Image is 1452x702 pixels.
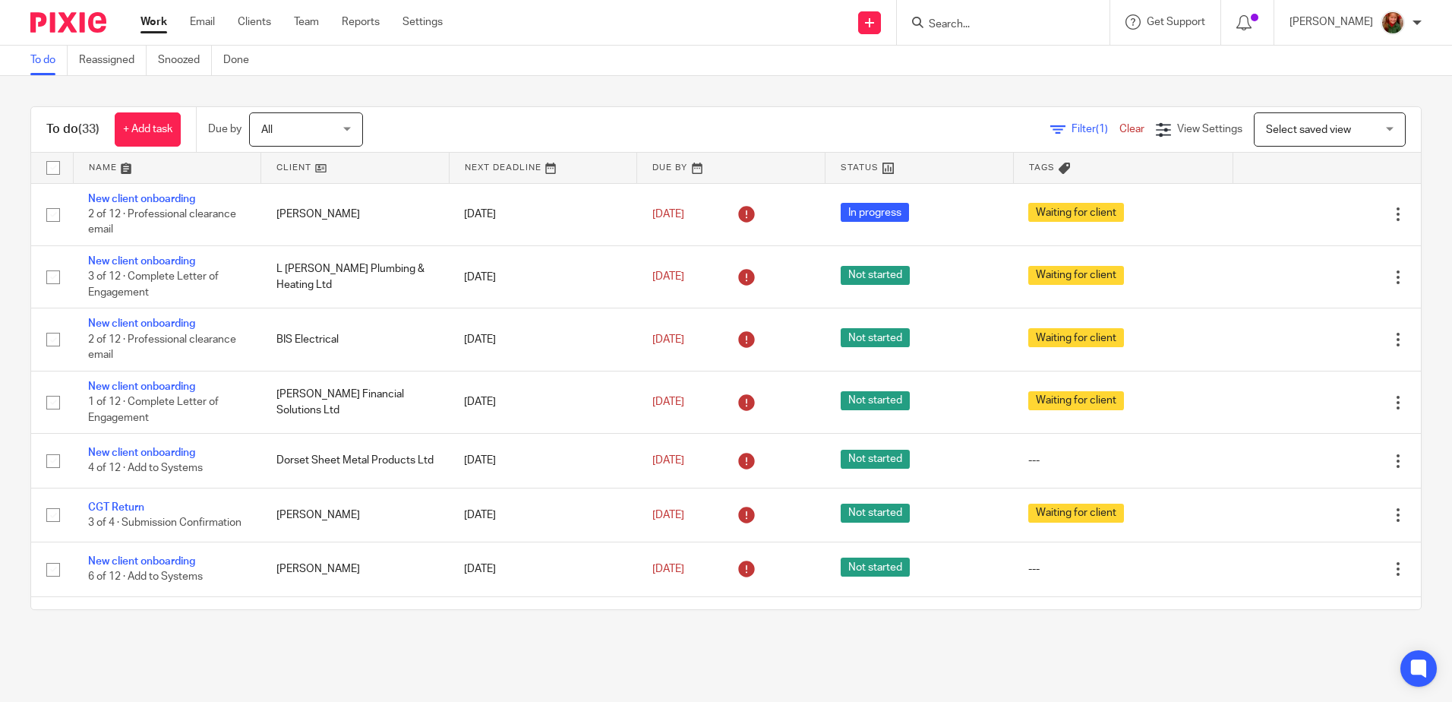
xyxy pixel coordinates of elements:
[261,542,450,596] td: [PERSON_NAME]
[1096,124,1108,134] span: (1)
[652,564,684,574] span: [DATE]
[30,46,68,75] a: To do
[261,125,273,135] span: All
[261,308,450,371] td: BIS Electrical
[1028,266,1124,285] span: Waiting for client
[1028,561,1217,577] div: ---
[1029,163,1055,172] span: Tags
[1028,504,1124,523] span: Waiting for client
[88,502,144,513] a: CGT Return
[1072,124,1119,134] span: Filter
[841,203,909,222] span: In progress
[402,14,443,30] a: Settings
[449,183,637,245] td: [DATE]
[88,556,195,567] a: New client onboarding
[342,14,380,30] a: Reports
[261,434,450,488] td: Dorset Sheet Metal Products Ltd
[652,510,684,520] span: [DATE]
[1289,14,1373,30] p: [PERSON_NAME]
[652,397,684,407] span: [DATE]
[88,381,195,392] a: New client onboarding
[1177,124,1242,134] span: View Settings
[294,14,319,30] a: Team
[652,334,684,345] span: [DATE]
[841,450,910,469] span: Not started
[88,256,195,267] a: New client onboarding
[449,434,637,488] td: [DATE]
[1381,11,1405,35] img: sallycropped.JPG
[88,517,241,528] span: 3 of 4 · Submission Confirmation
[88,334,236,361] span: 2 of 12 · Professional clearance email
[88,209,236,236] span: 2 of 12 · Professional clearance email
[1028,453,1217,468] div: ---
[927,18,1064,32] input: Search
[208,122,241,137] p: Due by
[88,463,203,474] span: 4 of 12 · Add to Systems
[261,596,450,650] td: CCA Practice Info
[261,245,450,308] td: L [PERSON_NAME] Plumbing & Heating Ltd
[449,371,637,433] td: [DATE]
[652,209,684,220] span: [DATE]
[841,558,910,577] span: Not started
[1028,203,1124,222] span: Waiting for client
[1119,124,1144,134] a: Clear
[652,455,684,466] span: [DATE]
[1266,125,1351,135] span: Select saved view
[841,504,910,523] span: Not started
[158,46,212,75] a: Snoozed
[88,194,195,204] a: New client onboarding
[88,397,219,423] span: 1 of 12 · Complete Letter of Engagement
[30,12,106,33] img: Pixie
[841,328,910,347] span: Not started
[88,318,195,329] a: New client onboarding
[449,308,637,371] td: [DATE]
[652,272,684,283] span: [DATE]
[261,183,450,245] td: [PERSON_NAME]
[449,596,637,650] td: [DATE]
[841,266,910,285] span: Not started
[1028,328,1124,347] span: Waiting for client
[88,272,219,299] span: 3 of 12 · Complete Letter of Engagement
[88,572,203,583] span: 6 of 12 · Add to Systems
[841,391,910,410] span: Not started
[78,123,99,135] span: (33)
[449,542,637,596] td: [DATE]
[88,447,195,458] a: New client onboarding
[79,46,147,75] a: Reassigned
[1028,391,1124,410] span: Waiting for client
[261,371,450,433] td: [PERSON_NAME] Financial Solutions Ltd
[223,46,260,75] a: Done
[261,488,450,542] td: [PERSON_NAME]
[449,245,637,308] td: [DATE]
[46,122,99,138] h1: To do
[190,14,215,30] a: Email
[115,112,181,147] a: + Add task
[140,14,167,30] a: Work
[449,488,637,542] td: [DATE]
[1147,17,1205,27] span: Get Support
[238,14,271,30] a: Clients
